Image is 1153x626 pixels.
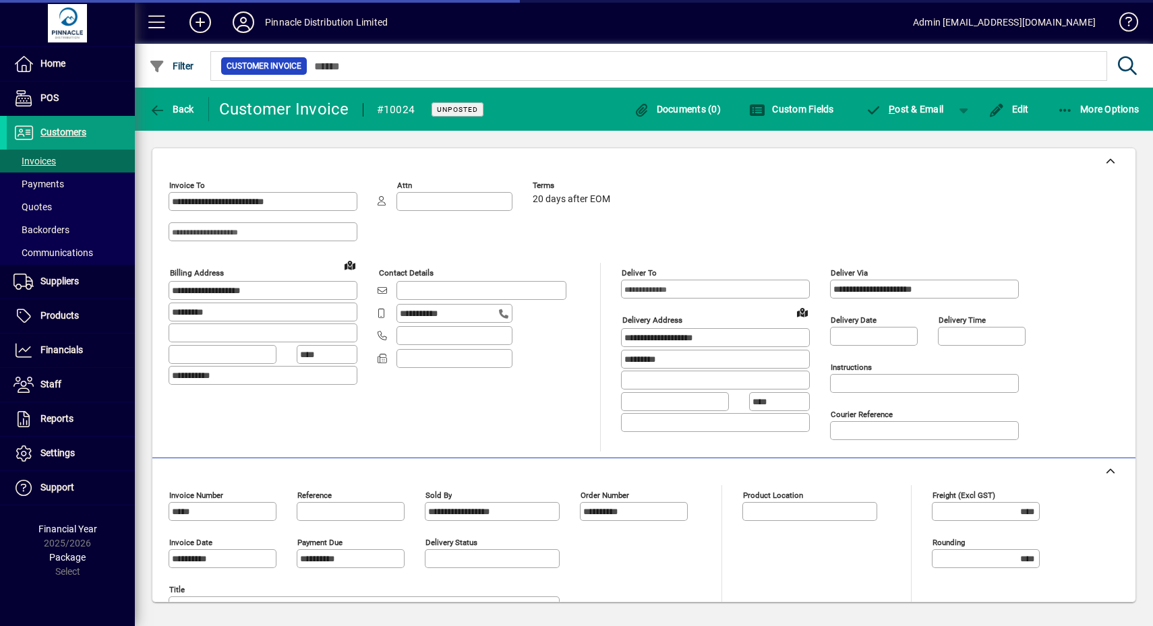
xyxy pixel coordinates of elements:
button: Post & Email [859,97,951,121]
span: ost & Email [866,104,944,115]
a: Staff [7,368,135,402]
mat-label: Invoice date [169,538,212,547]
span: Communications [13,247,93,258]
mat-label: Delivery date [831,315,877,325]
span: Financial Year [38,524,97,534]
span: Quotes [13,201,52,212]
span: POS [40,92,59,103]
button: Custom Fields [746,97,837,121]
span: Terms [533,181,614,190]
a: Suppliers [7,265,135,299]
span: Customers [40,127,86,137]
a: Financials [7,334,135,367]
span: Suppliers [40,276,79,286]
span: More Options [1057,104,1140,115]
a: View on map [792,301,813,323]
span: Edit [988,104,1029,115]
span: Products [40,310,79,321]
button: Edit [985,97,1032,121]
button: Profile [222,10,265,34]
button: Back [146,97,198,121]
span: Documents (0) [633,104,721,115]
a: Products [7,299,135,333]
button: Filter [146,54,198,78]
span: Backorders [13,224,69,235]
a: Settings [7,437,135,470]
span: Custom Fields [749,104,834,115]
button: More Options [1054,97,1143,121]
span: Financials [40,344,83,355]
div: Pinnacle Distribution Limited [265,11,388,33]
a: Knowledge Base [1109,3,1136,46]
span: Settings [40,447,75,458]
mat-label: Rounding [933,538,965,547]
span: Filter [149,61,194,71]
span: Unposted [437,105,478,114]
button: Add [179,10,222,34]
mat-label: Courier Reference [831,410,893,419]
mat-label: Delivery time [939,315,986,325]
a: Home [7,47,135,81]
mat-label: Invoice number [169,491,223,500]
span: P [889,104,895,115]
button: Documents (0) [630,97,724,121]
mat-label: Deliver via [831,268,868,278]
span: Payments [13,179,64,189]
app-page-header-button: Back [135,97,209,121]
span: 20 days after EOM [533,194,610,205]
a: Quotes [7,195,135,218]
a: Payments [7,173,135,195]
mat-label: Title [169,585,185,594]
span: Reports [40,413,73,424]
mat-label: Product location [743,491,803,500]
span: Back [149,104,194,115]
a: Invoices [7,150,135,173]
mat-label: Reference [297,491,332,500]
mat-label: Instructions [831,363,872,372]
span: Customer Invoice [227,59,301,73]
div: #10024 [377,99,415,121]
span: Invoices [13,156,56,166]
a: Backorders [7,218,135,241]
a: POS [7,82,135,115]
span: Support [40,482,74,493]
mat-label: Sold by [425,491,452,500]
mat-label: Order number [581,491,629,500]
div: Customer Invoice [219,98,349,120]
a: View on map [339,254,361,276]
mat-label: Attn [397,181,412,190]
mat-label: Freight (excl GST) [933,491,995,500]
span: Home [40,58,65,69]
a: Reports [7,402,135,436]
mat-label: Delivery status [425,538,477,547]
mat-label: Deliver To [622,268,657,278]
span: Staff [40,379,61,389]
a: Support [7,471,135,505]
a: Communications [7,241,135,264]
mat-label: Invoice To [169,181,205,190]
span: Package [49,552,86,563]
div: Admin [EMAIL_ADDRESS][DOMAIN_NAME] [913,11,1096,33]
mat-label: Payment due [297,538,343,547]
